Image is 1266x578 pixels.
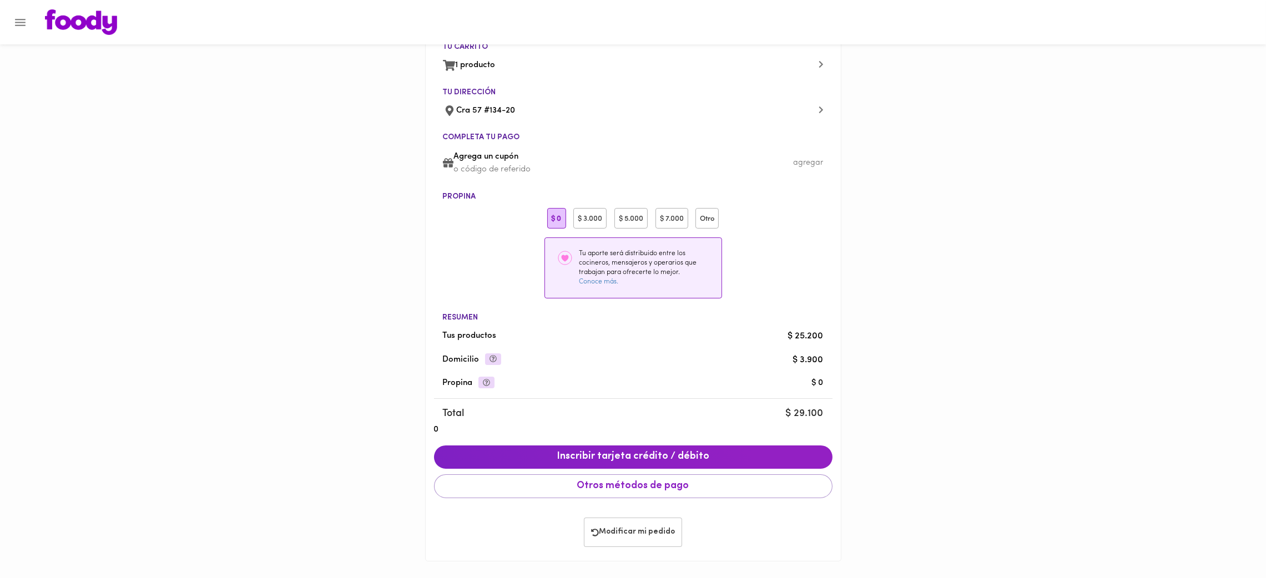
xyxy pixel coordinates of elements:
div: $ 5.000 [614,208,648,229]
div: $ 0 [547,208,566,229]
span: Total [443,407,824,422]
li: Completa tu pago [434,134,833,141]
iframe: Messagebird Livechat Widget [1202,514,1255,567]
div: $ 3.000 [573,208,607,229]
img: logo.png [45,9,117,35]
span: Domicilio [443,356,501,364]
span: Propina [443,379,495,387]
span: Inscribir tarjeta crédito / débito [443,451,824,463]
button: Inscribir tarjeta crédito / débito [434,445,833,469]
img: heart-circle-outline.svg [556,249,574,267]
li: Propina [434,193,833,201]
div: Tu aporte será distribuido entre los cocineros, mensajeros y operarios que trabajan para ofrecert... [579,249,710,287]
ul: 0 [434,39,833,440]
span: Otros métodos de pago [443,480,823,493]
div: $ 7.000 [655,208,688,229]
button: Otros métodos de pago [434,474,833,499]
button: Modificar mi pedido [584,518,682,547]
span: Cra 57 #134-20 [456,105,823,118]
span: 1 producto [455,59,824,72]
div: Otro [695,208,719,229]
span: Tus productos [443,330,824,343]
p: o código de referido [453,164,823,175]
span: $ 29.100 [786,409,824,419]
span: $ 3.900 [793,355,824,364]
li: Tu dirección [434,89,833,97]
div: agregar [794,158,824,169]
li: Resumen [434,314,833,322]
span: $ 25.200 [788,332,824,341]
a: Conoce más. [579,278,618,285]
span: Modificar mi pedido [591,528,675,537]
div: $ 0 [812,378,824,389]
li: Tu carrito [434,43,833,51]
span: Agrega un cupón [453,151,823,164]
button: Menu [7,9,34,36]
